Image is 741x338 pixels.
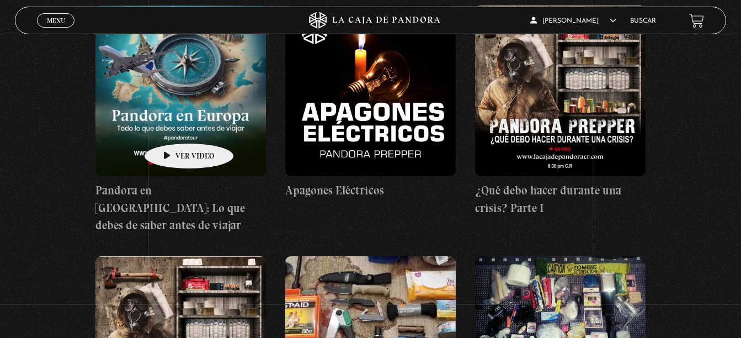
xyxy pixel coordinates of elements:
[689,13,704,28] a: View your shopping cart
[95,6,266,234] a: Pandora en [GEOGRAPHIC_DATA]: Lo que debes de saber antes de viajar
[43,27,69,34] span: Cerrar
[47,17,65,24] span: Menu
[285,182,456,199] h4: Apagones Eléctricos
[475,6,646,216] a: ¿Qué debo hacer durante una crisis? Parte I
[630,18,656,24] a: Buscar
[475,182,646,216] h4: ¿Qué debo hacer durante una crisis? Parte I
[95,182,266,234] h4: Pandora en [GEOGRAPHIC_DATA]: Lo que debes de saber antes de viajar
[530,18,616,24] span: [PERSON_NAME]
[285,6,456,199] a: Apagones Eléctricos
